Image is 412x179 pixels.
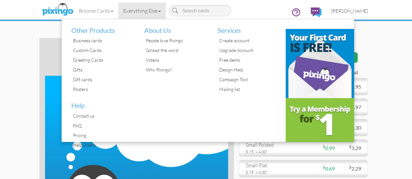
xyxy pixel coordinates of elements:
div: Design Help [218,65,281,75]
input: Search cards [169,5,231,16]
div: People love Pixingo [144,36,208,45]
div: Campaign Tool [218,75,281,84]
div: Posters [71,84,135,94]
img: b31c39d9-a6cc-4959-841f-c4fb373484ab.png [286,29,354,98]
sup: $ [322,165,325,170]
div: 5.75" x 4.00" [246,169,298,175]
img: e3c53f66-4b0a-4d43-9253-35934b16df62.png [286,98,354,142]
span: 0.69 [322,165,334,172]
div: Create account [218,36,281,45]
div: small flat [246,162,298,169]
div: Gifts [71,65,135,75]
div: FAQ [71,121,135,131]
a: Browse Cards [74,3,118,19]
div: Mailing list [218,84,281,94]
sup: $ [322,144,325,149]
li: Services [213,19,281,36]
div: small folded [246,141,298,149]
li: Help [66,94,135,111]
div: Business cards [71,36,135,45]
a: Everything Else [118,3,166,19]
sup: $ [349,165,351,170]
div: 3.29 [334,145,366,152]
div: Upgrade Account [218,45,281,55]
li: About Us [139,19,208,36]
a: [PERSON_NAME] [326,3,373,19]
li: Other Products [66,19,135,36]
div: Why Pixingo? [144,65,208,75]
div: Help videos [71,140,135,150]
div: Free demo [218,55,281,65]
div: Custom Cards [71,45,135,55]
span: [PERSON_NAME] [331,8,368,14]
div: Contact us [71,111,135,121]
span: 0.99 [322,145,334,151]
div: 2.29 [334,165,366,173]
img: comments.svg [311,7,321,17]
div: Spread the word [144,45,208,55]
div: Videos [144,55,208,65]
div: Pricing [71,131,135,140]
div: Gift cards [71,75,135,84]
div: Greeting Cards [71,55,135,65]
img: pixingo logo [40,2,75,18]
sup: $ [349,144,351,149]
div: 5.75" x 4.00" [246,149,298,155]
